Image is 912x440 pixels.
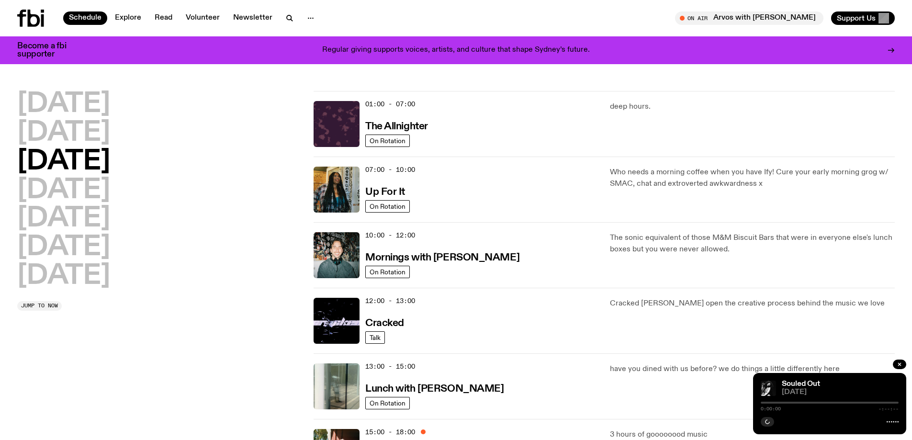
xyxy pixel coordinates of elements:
[370,334,381,341] span: Talk
[782,389,899,396] span: [DATE]
[837,14,876,23] span: Support Us
[365,318,404,328] h3: Cracked
[149,11,178,25] a: Read
[365,165,415,174] span: 07:00 - 10:00
[63,11,107,25] a: Schedule
[17,42,79,58] h3: Become a fbi supporter
[314,167,360,213] img: Ify - a Brown Skin girl with black braided twists, looking up to the side with her tongue stickin...
[365,316,404,328] a: Cracked
[314,232,360,278] img: Radio presenter Ben Hansen sits in front of a wall of photos and an fbi radio sign. Film photo. B...
[610,363,895,375] p: have you dined with us before? we do things a little differently here
[370,203,405,210] span: On Rotation
[17,205,110,232] button: [DATE]
[610,232,895,255] p: The sonic equivalent of those M&M Biscuit Bars that were in everyone else's lunch boxes but you w...
[17,301,62,311] button: Jump to now
[365,266,410,278] a: On Rotation
[17,234,110,261] button: [DATE]
[365,397,410,409] a: On Rotation
[365,200,410,213] a: On Rotation
[314,298,360,344] img: Logo for Podcast Cracked. Black background, with white writing, with glass smashing graphics
[227,11,278,25] a: Newsletter
[17,91,110,118] button: [DATE]
[17,263,110,290] button: [DATE]
[610,101,895,113] p: deep hours.
[878,406,899,411] span: -:--:--
[365,135,410,147] a: On Rotation
[365,185,405,197] a: Up For It
[109,11,147,25] a: Explore
[782,380,820,388] a: Souled Out
[365,331,385,344] a: Talk
[761,406,781,411] span: 0:00:00
[675,11,823,25] button: On AirArvos with [PERSON_NAME]
[17,148,110,175] button: [DATE]
[365,382,504,394] a: Lunch with [PERSON_NAME]
[365,187,405,197] h3: Up For It
[370,399,405,406] span: On Rotation
[17,120,110,147] button: [DATE]
[17,177,110,204] button: [DATE]
[180,11,225,25] a: Volunteer
[610,167,895,190] p: Who needs a morning coffee when you have Ify! Cure your early morning grog w/ SMAC, chat and extr...
[365,231,415,240] span: 10:00 - 12:00
[370,137,405,144] span: On Rotation
[370,268,405,275] span: On Rotation
[365,122,428,132] h3: The Allnighter
[610,298,895,309] p: Cracked [PERSON_NAME] open the creative process behind the music we love
[831,11,895,25] button: Support Us
[322,46,590,55] p: Regular giving supports voices, artists, and culture that shape Sydney’s future.
[365,253,519,263] h3: Mornings with [PERSON_NAME]
[21,303,58,308] span: Jump to now
[365,100,415,109] span: 01:00 - 07:00
[365,251,519,263] a: Mornings with [PERSON_NAME]
[365,296,415,305] span: 12:00 - 13:00
[365,362,415,371] span: 13:00 - 15:00
[365,428,415,437] span: 15:00 - 18:00
[365,384,504,394] h3: Lunch with [PERSON_NAME]
[365,120,428,132] a: The Allnighter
